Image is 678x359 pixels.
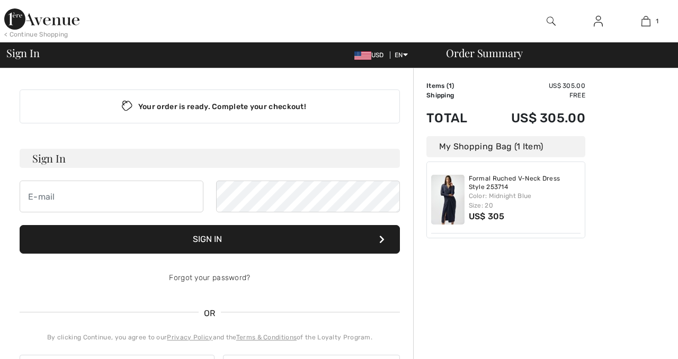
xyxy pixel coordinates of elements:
input: E-mail [20,181,203,212]
td: US$ 305.00 [483,81,585,91]
img: 1ère Avenue [4,8,79,30]
a: Forgot your password? [169,273,250,282]
button: Sign In [20,225,400,254]
img: Formal Ruched V-Neck Dress Style 253714 [431,175,465,225]
span: OR [199,307,221,320]
span: Sign In [6,48,39,58]
a: Sign In [585,15,611,28]
td: Free [483,91,585,100]
img: My Bag [641,15,650,28]
div: Color: Midnight Blue Size: 20 [469,191,581,210]
a: Privacy Policy [167,334,212,341]
img: My Info [594,15,603,28]
img: US Dollar [354,51,371,60]
div: Your order is ready. Complete your checkout! [20,89,400,123]
span: USD [354,51,388,59]
td: Total [426,100,483,136]
h3: Sign In [20,149,400,168]
span: US$ 305 [469,211,505,221]
td: US$ 305.00 [483,100,585,136]
div: My Shopping Bag (1 Item) [426,136,585,157]
div: By clicking Continue, you agree to our and the of the Loyalty Program. [20,333,400,342]
img: search the website [547,15,556,28]
a: 1 [622,15,669,28]
a: Terms & Conditions [236,334,297,341]
span: EN [395,51,408,59]
span: 1 [656,16,658,26]
div: Order Summary [433,48,672,58]
td: Shipping [426,91,483,100]
div: < Continue Shopping [4,30,68,39]
span: 1 [449,82,452,89]
td: Items ( ) [426,81,483,91]
a: Formal Ruched V-Neck Dress Style 253714 [469,175,581,191]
